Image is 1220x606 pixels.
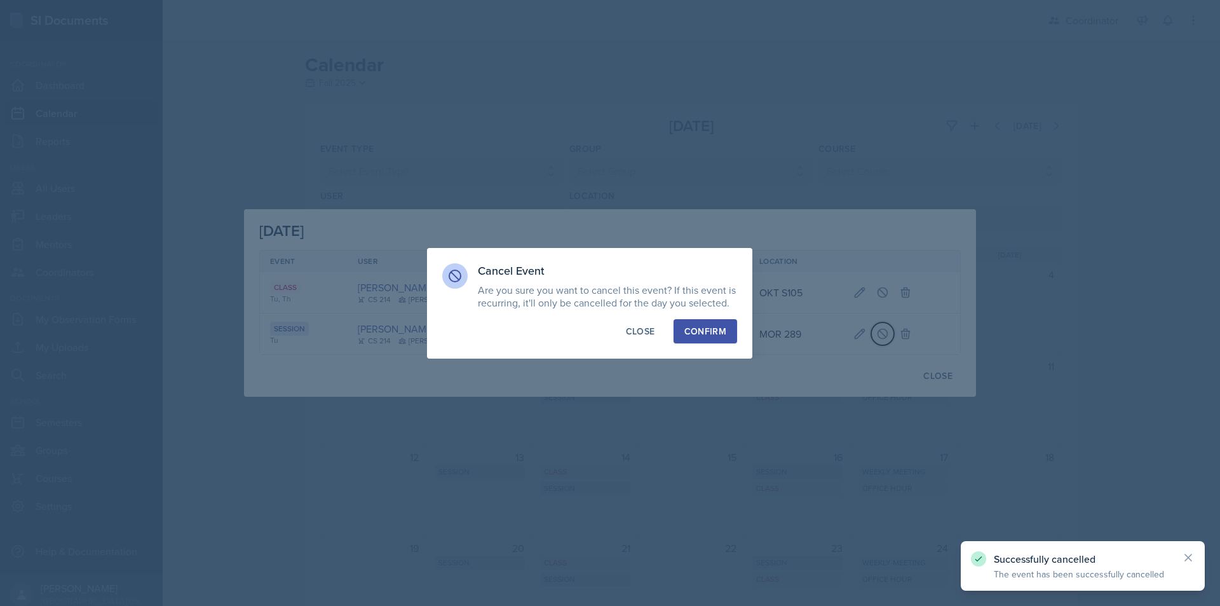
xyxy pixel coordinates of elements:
h3: Cancel Event [478,263,737,279]
button: Close [615,319,666,343]
button: Confirm [674,319,737,343]
div: Confirm [684,325,726,338]
div: Close [626,325,655,338]
p: Successfully cancelled [994,553,1172,565]
p: The event has been successfully cancelled [994,568,1172,581]
p: Are you sure you want to cancel this event? If this event is recurring, it'll only be cancelled f... [478,284,737,309]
